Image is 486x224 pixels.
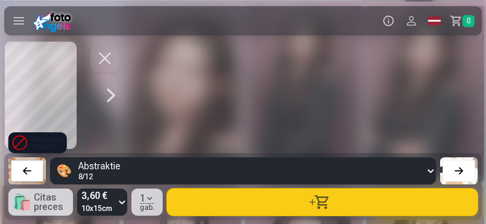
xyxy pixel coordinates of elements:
[423,6,446,35] a: Global
[56,163,72,179] div: 🎨
[13,193,32,211] span: 🛍
[140,204,155,211] span: gab.
[446,6,482,35] a: Grozs0
[33,9,75,32] img: /fa4
[463,15,475,27] span: 0
[8,189,73,216] button: 🛍Citas preces
[377,6,400,35] button: Info
[78,161,120,171] div: Abstraktie
[34,193,69,211] span: Citas preces
[81,203,112,214] span: 10x15cm
[400,6,423,35] button: Profils
[8,132,67,153] div: Noņemiet dizainu
[81,189,112,203] span: 3,60 €
[140,194,145,203] span: 1
[131,189,163,216] button: 1gab.
[78,173,120,180] div: 8 / 12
